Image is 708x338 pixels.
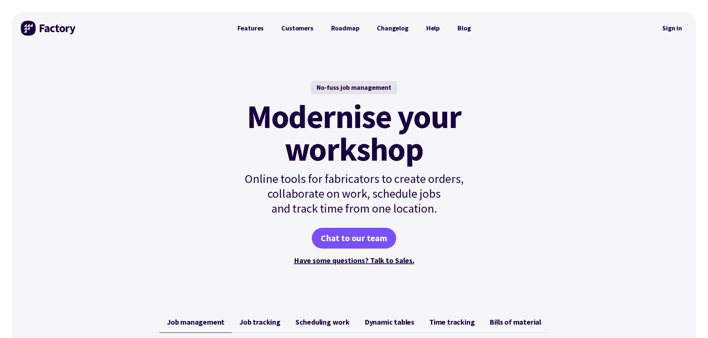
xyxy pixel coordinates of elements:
a: Sign in [657,20,687,37]
a: Blog [449,21,479,36]
a: Help [417,21,449,36]
p: Online tools for fabricators to create orders, collaborate on work, schedule jobs and track time ... [229,171,480,216]
span: Bills of material [489,318,541,326]
span: Job tracking [239,318,281,326]
nav: Secondary Navigation [657,20,687,37]
mark: Modernise your workshop [247,100,461,165]
span: Scheduling work [295,318,350,326]
a: Have some questions? Talk to Sales. [294,256,414,265]
a: Features [229,21,273,36]
a: Chat to our team [312,228,396,249]
span: Job management [167,318,224,326]
a: Customers [272,21,322,36]
a: Roadmap [322,21,368,36]
span: Time tracking [429,318,475,326]
div: No-fuss job management [311,81,397,94]
nav: Primary Navigation [229,21,480,36]
span: Dynamic tables [365,318,414,326]
a: Changelog [368,21,417,36]
img: Factory [21,21,77,36]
